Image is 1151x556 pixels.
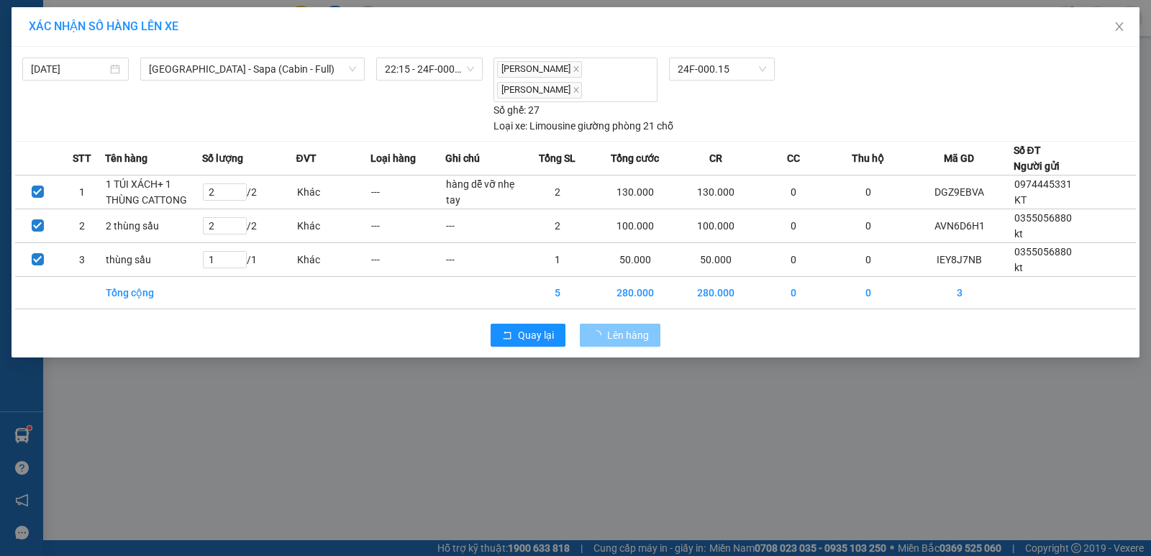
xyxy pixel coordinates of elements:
[296,242,371,276] td: Khác
[591,330,607,340] span: loading
[607,327,649,343] span: Lên hàng
[906,242,1014,276] td: IEY8J7NB
[520,242,595,276] td: 1
[497,61,582,78] span: [PERSON_NAME]
[105,209,202,242] td: 2 thùng sầu
[1114,21,1125,32] span: close
[202,150,243,166] span: Số lượng
[445,209,520,242] td: ---
[149,58,356,80] span: Hà Nội - Sapa (Cabin - Full)
[202,242,296,276] td: / 1
[445,242,520,276] td: ---
[906,209,1014,242] td: AVN6D6H1
[520,209,595,242] td: 2
[370,175,445,209] td: ---
[1014,194,1027,206] span: KT
[906,276,1014,309] td: 3
[87,34,176,58] b: Sao Việt
[573,86,580,94] span: close
[520,276,595,309] td: 5
[348,65,357,73] span: down
[497,82,582,99] span: [PERSON_NAME]
[296,150,317,166] span: ĐVT
[906,175,1014,209] td: DGZ9EBVA
[520,175,595,209] td: 2
[1099,7,1139,47] button: Close
[756,242,831,276] td: 0
[105,150,147,166] span: Tên hàng
[787,150,800,166] span: CC
[831,242,906,276] td: 0
[445,150,480,166] span: Ghi chú
[76,83,347,174] h2: VP Nhận: VP Hàng LC
[595,242,675,276] td: 50.000
[675,242,756,276] td: 50.000
[296,209,371,242] td: Khác
[105,276,202,309] td: Tổng cộng
[105,175,202,209] td: 1 TÚI XÁCH+ 1 THÙNG CATTONG
[573,65,580,73] span: close
[595,276,675,309] td: 280.000
[60,242,104,276] td: 3
[756,276,831,309] td: 0
[1014,142,1060,174] div: Số ĐT Người gửi
[8,83,116,107] h2: IEY8J7NB
[675,209,756,242] td: 100.000
[595,175,675,209] td: 130.000
[370,150,416,166] span: Loại hàng
[296,175,371,209] td: Khác
[852,150,884,166] span: Thu hộ
[192,12,347,35] b: [DOMAIN_NAME]
[60,209,104,242] td: 2
[756,175,831,209] td: 0
[445,175,520,209] td: hàng dễ vỡ nhẹ tay
[539,150,575,166] span: Tổng SL
[370,242,445,276] td: ---
[493,118,527,134] span: Loại xe:
[1014,228,1023,240] span: kt
[385,58,474,80] span: 22:15 - 24F-000.15
[518,327,554,343] span: Quay lại
[831,175,906,209] td: 0
[29,19,178,33] span: XÁC NHẬN SỐ HÀNG LÊN XE
[675,276,756,309] td: 280.000
[60,175,104,209] td: 1
[595,209,675,242] td: 100.000
[1014,262,1023,273] span: kt
[1014,246,1072,258] span: 0355056880
[756,209,831,242] td: 0
[8,12,80,83] img: logo.jpg
[1014,178,1072,190] span: 0974445331
[493,118,673,134] div: Limousine giường phòng 21 chỗ
[73,150,91,166] span: STT
[831,209,906,242] td: 0
[202,209,296,242] td: / 2
[502,330,512,342] span: rollback
[493,102,540,118] div: 27
[202,175,296,209] td: / 2
[1014,212,1072,224] span: 0355056880
[491,324,565,347] button: rollbackQuay lại
[944,150,974,166] span: Mã GD
[493,102,526,118] span: Số ghế:
[31,61,107,77] input: 14/09/2025
[370,209,445,242] td: ---
[831,276,906,309] td: 0
[580,324,660,347] button: Lên hàng
[611,150,659,166] span: Tổng cước
[678,58,766,80] span: 24F-000.15
[675,175,756,209] td: 130.000
[105,242,202,276] td: thùng sầu
[709,150,722,166] span: CR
